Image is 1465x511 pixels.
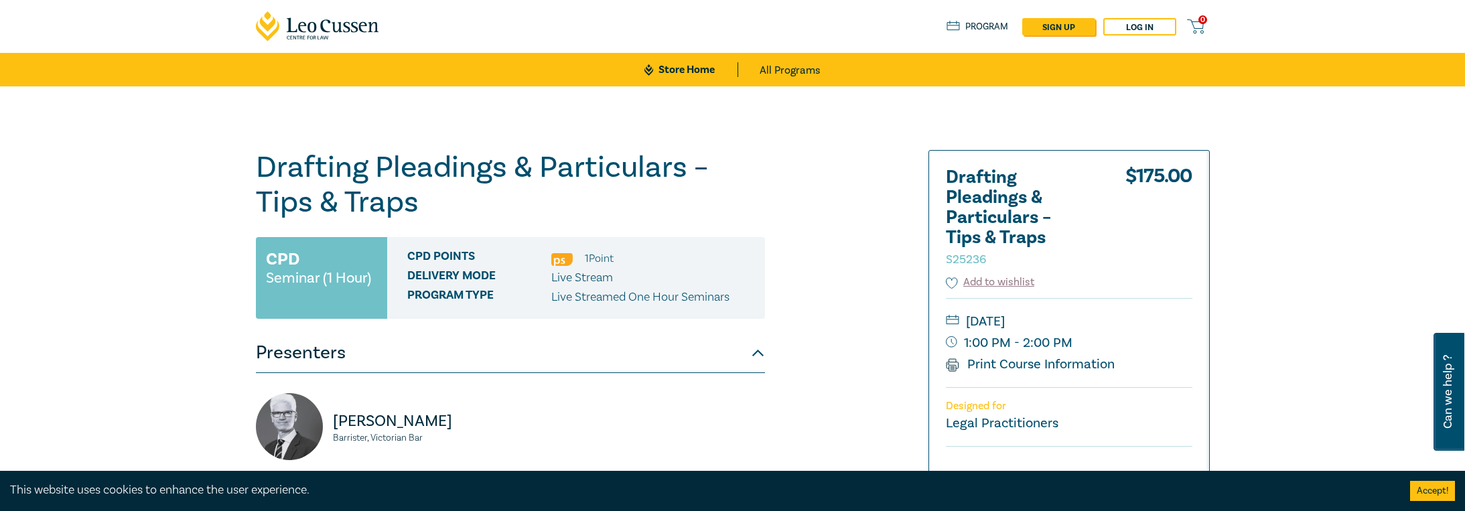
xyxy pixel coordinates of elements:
div: $ 175.00 [1125,167,1192,275]
h1: Drafting Pleadings & Particulars – Tips & Traps [256,150,765,220]
small: Legal Practitioners [946,415,1058,432]
img: Professional Skills [551,253,573,266]
p: Designed for [946,400,1192,413]
label: Live Stream [1004,469,1066,487]
span: CPD Points [407,250,551,267]
small: Barrister, Victorian Bar [333,433,502,443]
h3: CPD [266,247,299,271]
small: S25236 [946,252,986,267]
a: Program [947,19,1009,34]
button: Add to wishlist [946,275,1035,290]
small: [DATE] [946,311,1192,332]
span: Delivery Mode [407,269,551,287]
div: This website uses cookies to enhance the user experience. [10,482,1390,499]
a: Log in [1103,18,1176,35]
p: Live Streamed One Hour Seminars [551,289,729,306]
li: 1 Point [585,250,614,267]
a: sign up [1022,18,1095,35]
button: Accept cookies [1410,481,1455,501]
h2: Drafting Pleadings & Particulars – Tips & Traps [946,167,1093,268]
span: Program type [407,289,551,306]
small: Seminar (1 Hour) [266,271,371,285]
a: All Programs [760,53,821,86]
span: Can we help ? [1442,341,1454,443]
span: 0 [1198,15,1207,24]
a: Print Course Information [946,356,1115,373]
a: Store Home [644,62,738,77]
span: Live Stream [551,270,613,285]
img: https://s3.ap-southeast-2.amazonaws.com/leo-cussen-store-production-content/Contacts/Warren%20Smi... [256,393,323,460]
button: Presenters [256,333,765,373]
small: 1:00 PM - 2:00 PM [946,332,1192,354]
p: [PERSON_NAME] [333,411,502,432]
